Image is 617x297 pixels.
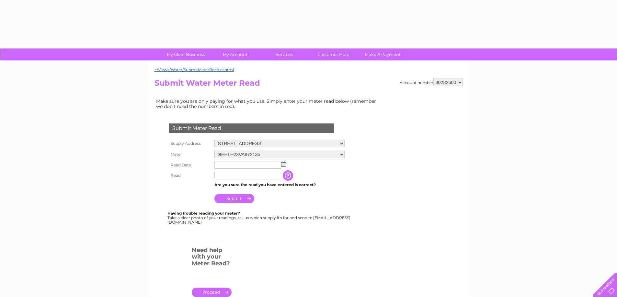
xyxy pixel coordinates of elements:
[214,194,254,203] input: Submit
[192,288,232,297] a: .
[167,149,213,160] th: Meter
[169,123,334,133] div: Submit Meter Read
[307,48,360,60] a: Customer Help
[257,48,311,60] a: Services
[154,79,463,91] h2: Submit Water Meter Read
[283,170,294,181] input: Information
[167,211,351,224] div: Take a clear photo of your readings, tell us which supply it's for and send to [EMAIL_ADDRESS][DO...
[167,211,240,216] b: Having trouble reading your meter?
[400,79,463,86] div: Account number
[281,162,286,167] img: ...
[167,138,213,149] th: Supply Address
[167,170,213,181] th: Read
[159,48,212,60] a: My Clear Business
[192,246,232,270] h3: Need help with your Meter Read?
[356,48,409,60] a: Make A Payment
[208,48,262,60] a: My Account
[154,97,381,111] td: Make sure you are only paying for what you use. Simply enter your meter read below (remember we d...
[213,181,346,189] td: Are you sure the read you have entered is correct?
[167,160,213,170] th: Read Date
[154,67,234,72] a: ~/Views/Water/SubmitMeterRead.cshtml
